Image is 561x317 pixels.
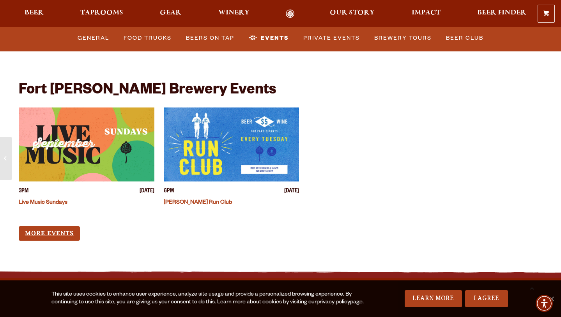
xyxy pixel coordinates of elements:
a: Taprooms [75,9,128,18]
a: Our Story [325,9,380,18]
a: General [74,29,112,47]
a: More Events (opens in a new window) [19,226,80,241]
span: [DATE] [140,188,154,196]
a: Beer Club [443,29,487,47]
a: Winery [213,9,255,18]
a: I Agree [465,290,508,307]
span: Our Story [330,10,375,16]
span: Beer Finder [477,10,526,16]
span: Winery [218,10,250,16]
a: Brewery Tours [371,29,435,47]
span: [DATE] [284,188,299,196]
span: Impact [412,10,441,16]
a: Scroll to top [522,278,542,298]
span: 3PM [19,188,28,196]
a: View event details [164,107,299,181]
a: View event details [19,107,154,181]
a: Learn More [405,290,462,307]
a: Food Trucks [120,29,175,47]
h2: Fort [PERSON_NAME] Brewery Events [19,83,276,100]
span: Taprooms [80,10,123,16]
a: Odell Home [275,9,304,18]
a: Beers on Tap [183,29,237,47]
a: [PERSON_NAME] Run Club [164,200,232,206]
a: Events [246,29,292,47]
div: This site uses cookies to enhance user experience, analyze site usage and provide a personalized ... [51,291,365,306]
span: 6PM [164,188,174,196]
a: privacy policy [317,299,350,306]
a: Beer Finder [472,9,531,18]
a: Impact [407,9,446,18]
a: Beer [19,9,49,18]
a: Live Music Sundays [19,200,67,206]
a: Gear [155,9,186,18]
a: Private Events [300,29,363,47]
span: Gear [160,10,181,16]
span: Beer [25,10,44,16]
div: Accessibility Menu [536,295,553,312]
